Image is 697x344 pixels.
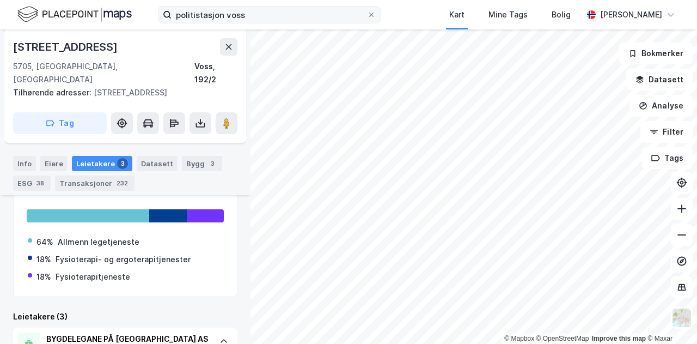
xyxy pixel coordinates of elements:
div: 38 [34,178,46,189]
span: Tilhørende adresser: [13,88,94,97]
div: [PERSON_NAME] [600,8,662,21]
div: ESG [13,176,51,191]
div: 3 [207,158,218,169]
div: Kart [449,8,464,21]
div: 3 [117,158,128,169]
div: 18% [36,253,51,266]
button: Tag [13,112,107,134]
button: Tags [642,147,693,169]
a: OpenStreetMap [536,335,589,342]
div: [STREET_ADDRESS] [13,86,229,99]
input: Søk på adresse, matrikkel, gårdeiere, leietakere eller personer [172,7,367,23]
div: 18% [36,270,51,283]
div: Fysioterapi- og ergoterapitjenester [56,253,191,266]
div: Info [13,156,36,171]
div: Leietakere (3) [13,310,237,323]
a: Improve this map [592,335,646,342]
div: 64% [36,236,53,249]
div: Transaksjoner [55,176,134,191]
button: Analyse [629,95,693,117]
div: Allmenn legetjeneste [58,236,139,249]
div: 5705, [GEOGRAPHIC_DATA], [GEOGRAPHIC_DATA] [13,60,194,86]
div: Bygg [182,156,222,171]
div: Fysioterapitjeneste [56,270,130,283]
div: Datasett [137,156,178,171]
div: Bolig [552,8,571,21]
div: Mine Tags [488,8,528,21]
div: Voss, 192/2 [194,60,237,86]
div: Kontrollprogram for chat [643,292,697,344]
button: Bokmerker [619,43,693,64]
div: 232 [114,178,130,189]
div: Leietakere [72,156,132,171]
div: [STREET_ADDRESS] [13,38,120,56]
a: Mapbox [504,335,534,342]
button: Datasett [626,69,693,90]
button: Filter [640,121,693,143]
img: logo.f888ab2527a4732fd821a326f86c7f29.svg [17,5,132,24]
div: Eiere [40,156,68,171]
iframe: Chat Widget [643,292,697,344]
